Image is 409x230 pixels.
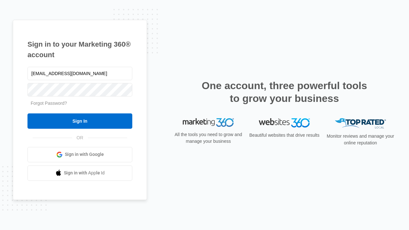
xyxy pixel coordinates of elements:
[27,147,132,162] a: Sign in with Google
[325,133,396,146] p: Monitor reviews and manage your online reputation
[27,67,132,80] input: Email
[249,132,320,139] p: Beautiful websites that drive results
[183,118,234,127] img: Marketing 360
[72,134,88,141] span: OR
[335,118,386,129] img: Top Rated Local
[31,101,67,106] a: Forgot Password?
[173,131,244,145] p: All the tools you need to grow and manage your business
[64,170,105,176] span: Sign in with Apple Id
[27,113,132,129] input: Sign In
[65,151,104,158] span: Sign in with Google
[259,118,310,127] img: Websites 360
[200,79,369,105] h2: One account, three powerful tools to grow your business
[27,39,132,60] h1: Sign in to your Marketing 360® account
[27,165,132,181] a: Sign in with Apple Id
